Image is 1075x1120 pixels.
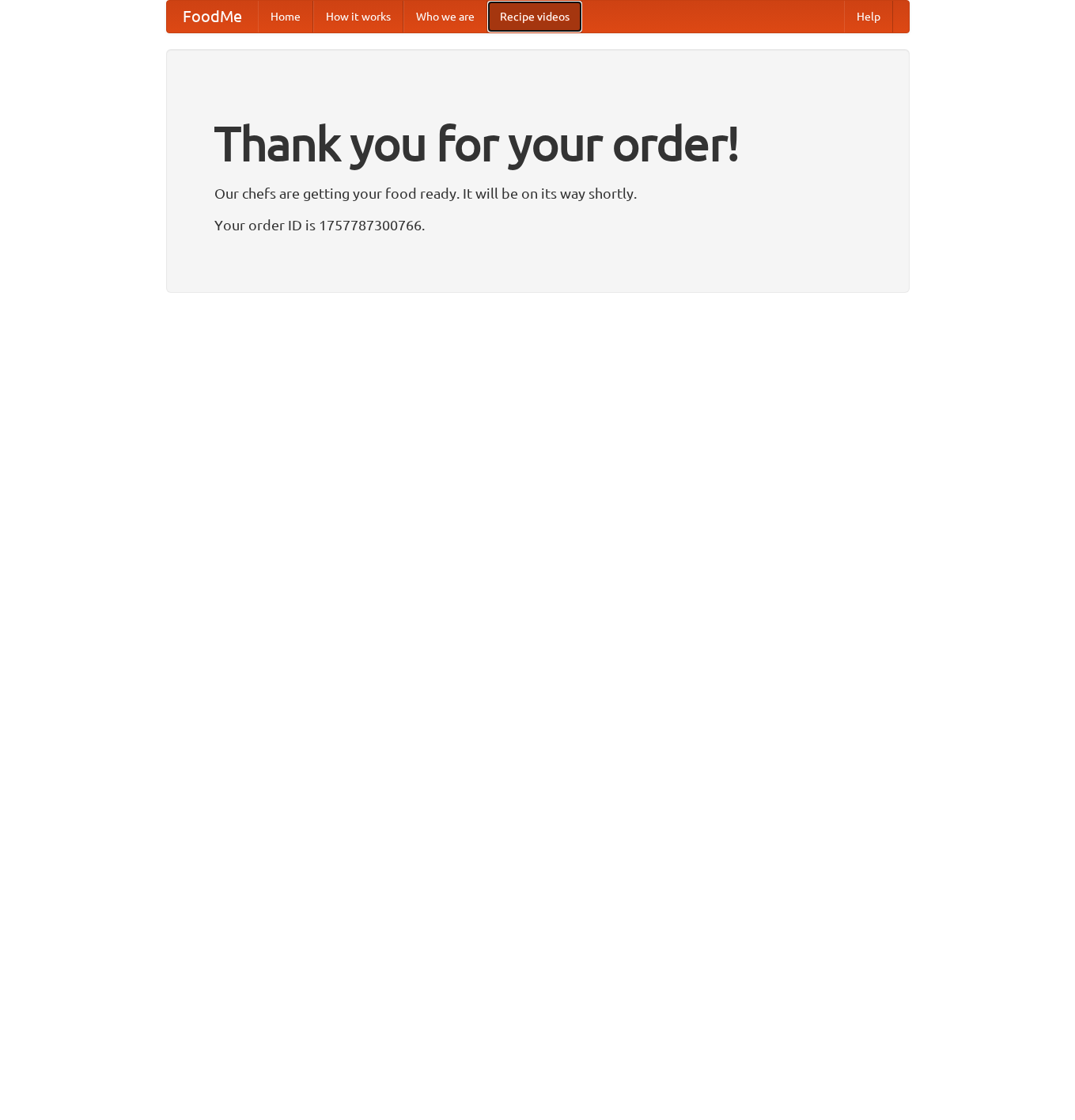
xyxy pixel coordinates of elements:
[214,213,861,237] p: Your order ID is 1757787300766.
[214,181,861,205] p: Our chefs are getting your food ready. It will be on its way shortly.
[258,1,313,32] a: Home
[313,1,403,32] a: How it works
[403,1,487,32] a: Who we are
[167,1,258,32] a: FoodMe
[214,105,861,181] h1: Thank you for your order!
[844,1,893,32] a: Help
[487,1,582,32] a: Recipe videos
